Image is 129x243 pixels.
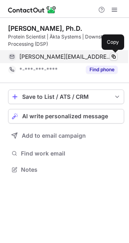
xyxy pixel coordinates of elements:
[8,90,124,104] button: save-profile-one-click
[8,109,124,124] button: AI write personalized message
[22,132,86,139] span: Add to email campaign
[8,128,124,143] button: Add to email campaign
[21,166,121,173] span: Notes
[8,148,124,159] button: Find work email
[8,5,56,15] img: ContactOut v5.3.10
[8,24,82,32] div: [PERSON_NAME], Ph.D.
[86,66,118,74] button: Reveal Button
[22,113,108,119] span: AI write personalized message
[8,164,124,175] button: Notes
[19,53,112,60] span: [PERSON_NAME][EMAIL_ADDRESS][DOMAIN_NAME]
[22,94,110,100] div: Save to List / ATS / CRM
[8,33,124,48] div: Protein Scientist | Äkta Systems | Downstream Processing (DSP)
[21,150,121,157] span: Find work email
